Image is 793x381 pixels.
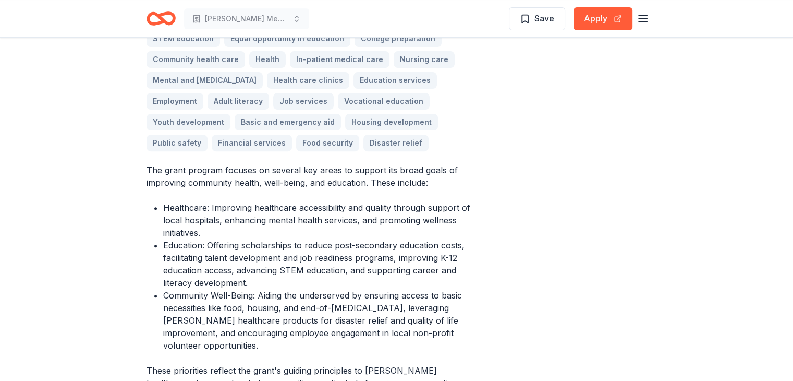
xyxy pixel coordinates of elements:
button: [PERSON_NAME] Memory Care [184,8,309,29]
button: Save [509,7,565,30]
li: Healthcare: Improving healthcare accessibility and quality through support of local hospitals, en... [163,201,472,239]
li: Education: Offering scholarships to reduce post-secondary education costs, facilitating talent de... [163,239,472,289]
a: Home [147,6,176,31]
span: [PERSON_NAME] Memory Care [205,13,288,25]
span: Save [534,11,554,25]
li: Community Well-Being: Aiding the underserved by ensuring access to basic necessities like food, h... [163,289,472,352]
p: The grant program focuses on several key areas to support its broad goals of improving community ... [147,164,472,189]
button: Apply [574,7,632,30]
